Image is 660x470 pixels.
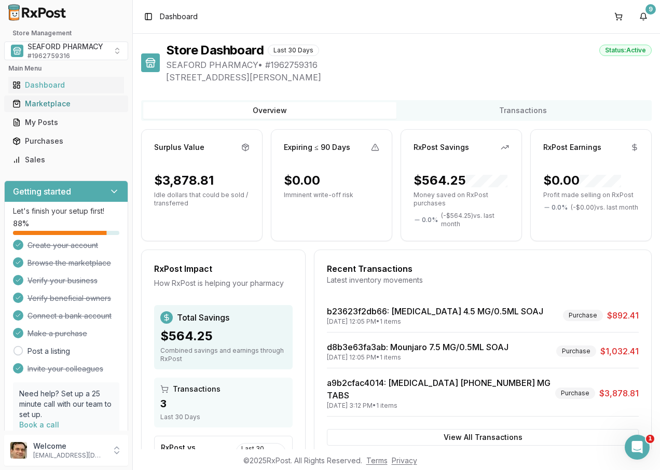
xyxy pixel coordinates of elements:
[327,342,508,352] a: d8b3e63fa3ab: Mounjaro 7.5 MG/0.5ML SOAJ
[27,293,111,303] span: Verify beneficial owners
[607,309,639,322] span: $892.41
[13,206,119,216] p: Let's finish your setup first!
[543,191,639,199] p: Profit made selling on RxPost
[33,441,105,451] p: Welcome
[8,150,124,169] a: Sales
[4,133,128,149] button: Purchases
[13,218,29,229] span: 88 %
[19,420,59,429] a: Book a call
[284,142,350,153] div: Expiring ≤ 90 Days
[396,102,650,119] button: Transactions
[284,191,379,199] p: Imminent write-off risk
[12,155,120,165] div: Sales
[414,142,469,153] div: RxPost Savings
[366,456,388,465] a: Terms
[154,262,293,275] div: RxPost Impact
[422,216,438,224] span: 0.0 %
[154,191,250,208] p: Idle dollars that could be sold / transferred
[327,402,551,410] div: [DATE] 3:12 PM • 1 items
[327,378,551,400] a: a9b2cfac4014: [MEDICAL_DATA] [PHONE_NUMBER] MG TABS
[4,29,128,37] h2: Store Management
[27,311,112,321] span: Connect a bank account
[12,99,120,109] div: Marketplace
[4,95,128,112] button: Marketplace
[392,456,417,465] a: Privacy
[166,42,264,59] h1: Store Dashboard
[173,384,221,394] span: Transactions
[27,364,103,374] span: Invite your colleagues
[177,311,229,324] span: Total Savings
[27,258,111,268] span: Browse the marketplace
[13,185,71,198] h3: Getting started
[27,42,103,52] span: SEAFORD PHARMACY
[166,59,652,71] span: SEAFORD PHARMACY • # 1962759316
[166,71,652,84] span: [STREET_ADDRESS][PERSON_NAME]
[4,4,71,21] img: RxPost Logo
[552,203,568,212] span: 0.0 %
[646,435,654,443] span: 1
[27,275,98,286] span: Verify your business
[600,345,639,357] span: $1,032.41
[160,347,286,363] div: Combined savings and earnings through RxPost
[571,203,638,212] span: ( - $0.00 ) vs. last month
[160,328,286,344] div: $564.25
[8,76,124,94] a: Dashboard
[556,345,596,357] div: Purchase
[12,136,120,146] div: Purchases
[4,151,128,168] button: Sales
[599,45,652,56] div: Status: Active
[4,77,128,93] button: Dashboard
[543,172,621,189] div: $0.00
[33,451,105,460] p: [EMAIL_ADDRESS][DOMAIN_NAME]
[27,52,70,60] span: # 1962759316
[8,94,124,113] a: Marketplace
[4,42,128,60] button: Select a view
[543,142,601,153] div: RxPost Earnings
[327,353,508,362] div: [DATE] 12:05 PM • 1 items
[154,172,214,189] div: $3,878.81
[236,443,286,463] div: Last 30 Days
[414,172,507,189] div: $564.25
[555,388,595,399] div: Purchase
[160,396,286,411] div: 3
[327,306,543,316] a: b23623f2db66: [MEDICAL_DATA] 4.5 MG/0.5ML SOAJ
[10,442,27,459] img: User avatar
[635,8,652,25] button: 9
[327,317,543,326] div: [DATE] 12:05 PM • 1 items
[441,212,509,228] span: ( - $564.25 ) vs. last month
[563,310,603,321] div: Purchase
[19,389,113,420] p: Need help? Set up a 25 minute call with our team to set up.
[327,429,639,446] button: View All Transactions
[327,275,639,285] div: Latest inventory movements
[154,142,204,153] div: Surplus Value
[268,45,319,56] div: Last 30 Days
[27,346,70,356] a: Post a listing
[161,443,236,463] div: RxPost vs Traditional
[160,11,198,22] span: Dashboard
[284,172,320,189] div: $0.00
[414,191,509,208] p: Money saved on RxPost purchases
[645,4,656,15] div: 9
[143,102,396,119] button: Overview
[625,435,650,460] iframe: Intercom live chat
[8,64,124,73] h2: Main Menu
[160,413,286,421] div: Last 30 Days
[27,328,87,339] span: Make a purchase
[154,278,293,288] div: How RxPost is helping your pharmacy
[12,117,120,128] div: My Posts
[8,113,124,132] a: My Posts
[599,387,639,399] span: $3,878.81
[160,11,198,22] nav: breadcrumb
[12,80,120,90] div: Dashboard
[27,240,98,251] span: Create your account
[4,114,128,131] button: My Posts
[327,262,639,275] div: Recent Transactions
[8,132,124,150] a: Purchases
